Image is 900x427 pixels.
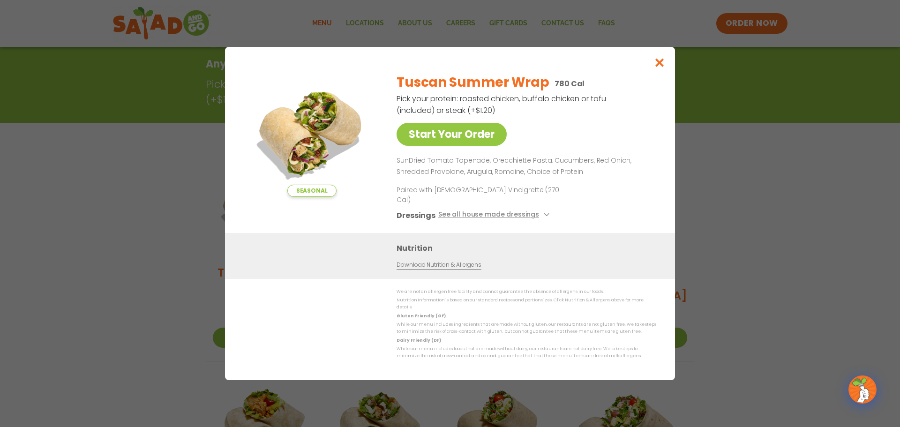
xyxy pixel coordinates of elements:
[397,337,441,343] strong: Dairy Friendly (DF)
[397,210,435,221] h3: Dressings
[397,242,661,254] h3: Nutrition
[397,297,656,311] p: Nutrition information is based on our standard recipes and portion sizes. Click Nutrition & Aller...
[438,210,552,221] button: See all house made dressings
[397,73,549,92] h2: Tuscan Summer Wrap
[645,47,675,78] button: Close modal
[246,66,377,197] img: Featured product photo for Tuscan Summer Wrap
[397,123,507,146] a: Start Your Order
[397,185,570,205] p: Paired with [DEMOGRAPHIC_DATA] Vinaigrette (270 Cal)
[287,185,337,197] span: Seasonal
[397,345,656,360] p: While our menu includes foods that are made without dairy, our restaurants are not dairy free. We...
[849,376,876,403] img: wpChatIcon
[397,288,656,295] p: We are not an allergen free facility and cannot guarantee the absence of allergens in our foods.
[397,155,652,178] p: SunDried Tomato Tapenade, Orecchiette Pasta, Cucumbers, Red Onion, Shredded Provolone, Arugula, R...
[397,313,445,319] strong: Gluten Friendly (GF)
[555,78,585,90] p: 780 Cal
[397,93,607,116] p: Pick your protein: roasted chicken, buffalo chicken or tofu (included) or steak (+$1.20)
[397,261,481,270] a: Download Nutrition & Allergens
[397,321,656,336] p: While our menu includes ingredients that are made without gluten, our restaurants are not gluten ...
